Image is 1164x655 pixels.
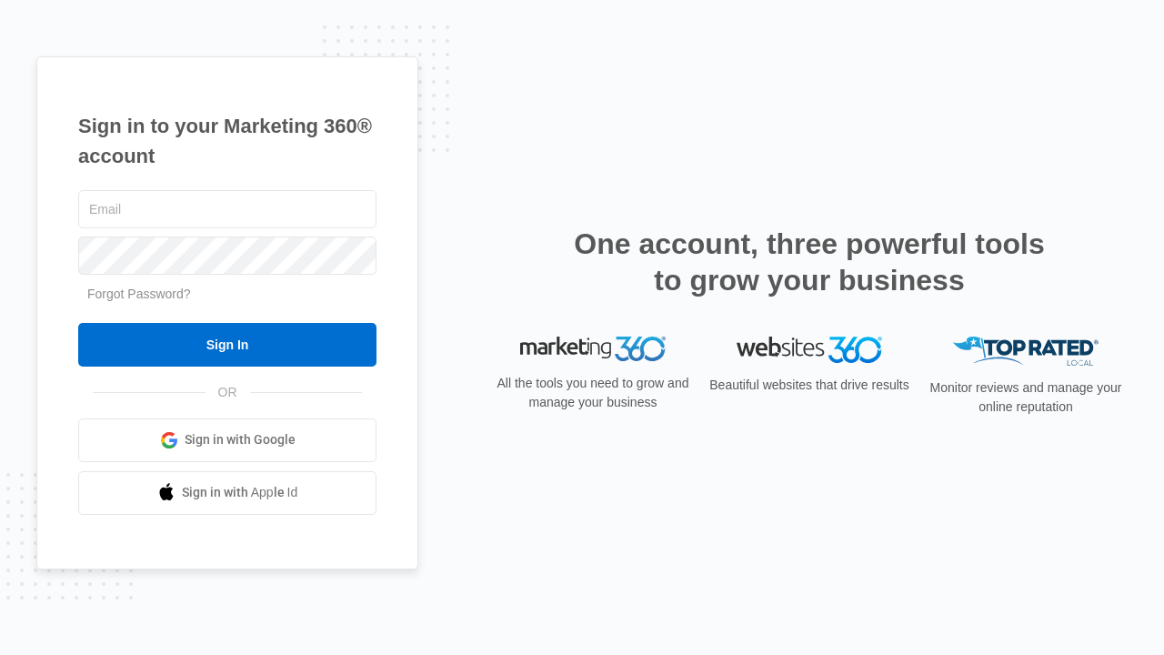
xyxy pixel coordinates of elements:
[182,483,298,502] span: Sign in with Apple Id
[924,378,1128,417] p: Monitor reviews and manage your online reputation
[491,374,695,412] p: All the tools you need to grow and manage your business
[520,337,666,362] img: Marketing 360
[78,190,376,228] input: Email
[185,430,296,449] span: Sign in with Google
[78,418,376,462] a: Sign in with Google
[953,337,1099,367] img: Top Rated Local
[78,471,376,515] a: Sign in with Apple Id
[78,111,376,171] h1: Sign in to your Marketing 360® account
[206,383,250,402] span: OR
[87,287,191,301] a: Forgot Password?
[707,376,911,395] p: Beautiful websites that drive results
[737,337,882,363] img: Websites 360
[568,226,1050,298] h2: One account, three powerful tools to grow your business
[78,323,376,367] input: Sign In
